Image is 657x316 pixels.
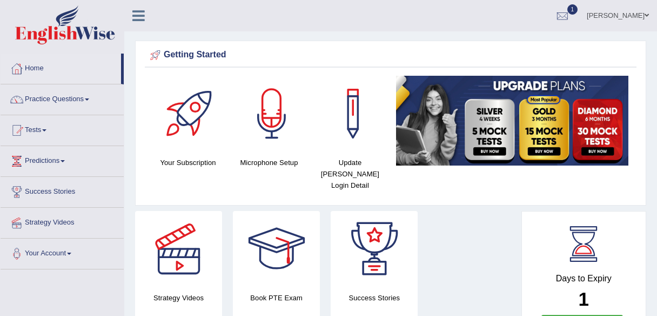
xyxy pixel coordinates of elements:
h4: Strategy Videos [135,292,222,304]
h4: Book PTE Exam [233,292,320,304]
h4: Your Subscription [153,157,223,168]
a: Strategy Videos [1,208,124,235]
h4: Days to Expiry [534,274,634,284]
a: Tests [1,115,124,142]
h4: Update [PERSON_NAME] Login Detail [315,157,385,191]
span: 1 [567,4,578,15]
h4: Microphone Setup [234,157,304,168]
a: Home [1,54,121,81]
a: Your Account [1,239,124,266]
a: Success Stories [1,177,124,204]
div: Getting Started [148,47,634,63]
h4: Success Stories [331,292,418,304]
b: 1 [579,288,589,310]
img: small5.jpg [396,76,628,166]
a: Predictions [1,146,124,173]
a: Practice Questions [1,84,124,111]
